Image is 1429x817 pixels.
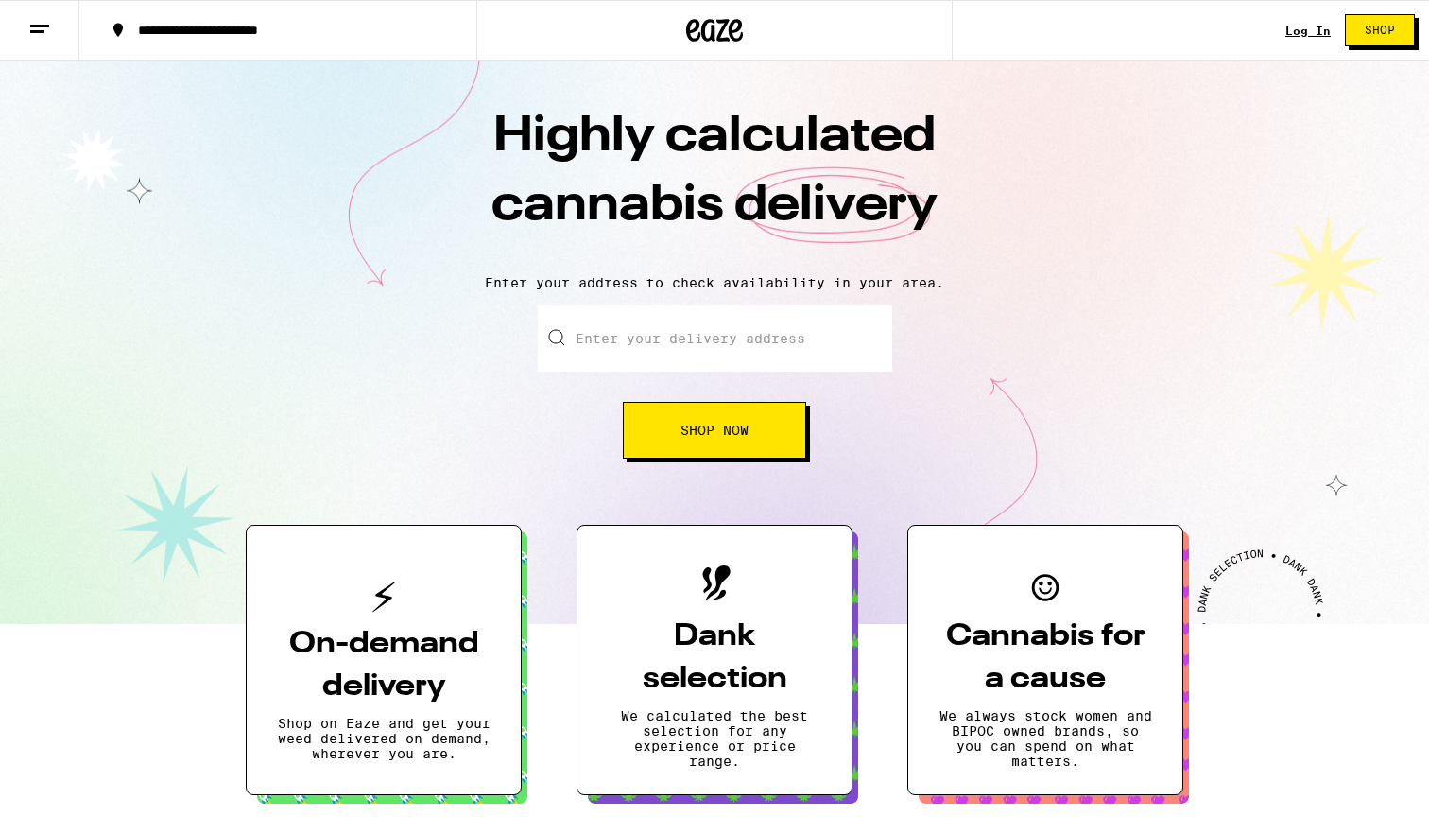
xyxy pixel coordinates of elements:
[538,305,892,372] input: Enter your delivery address
[608,708,821,769] p: We calculated the best selection for any experience or price range.
[1365,25,1395,36] span: Shop
[938,616,1152,701] h3: Cannabis for a cause
[577,525,852,795] button: Dank selectionWe calculated the best selection for any experience or price range.
[1285,25,1331,37] a: Log In
[608,616,821,701] h3: Dank selection
[680,424,749,437] span: Shop Now
[277,623,491,708] h3: On-demand delivery
[1331,14,1429,46] a: Shop
[19,275,1410,290] p: Enter your address to check availability in your area.
[938,708,1152,769] p: We always stock women and BIPOC owned brands, so you can spend on what matters.
[907,525,1183,795] button: Cannabis for a causeWe always stock women and BIPOC owned brands, so you can spend on what matters.
[246,525,522,795] button: On-demand deliveryShop on Eaze and get your weed delivered on demand, wherever you are.
[623,402,806,459] button: Shop Now
[384,103,1045,260] h1: Highly calculated cannabis delivery
[277,716,491,761] p: Shop on Eaze and get your weed delivered on demand, wherever you are.
[1345,14,1415,46] button: Shop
